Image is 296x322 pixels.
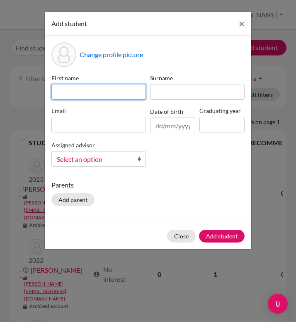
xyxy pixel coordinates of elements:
[150,74,245,82] label: Surname
[232,12,251,35] button: Close
[150,118,195,133] input: dd/mm/yyyy
[51,141,95,149] label: Assigned advisor
[150,107,183,116] label: Date of birth
[57,154,130,165] span: Select an option
[51,106,146,115] label: Email
[51,180,245,190] p: Parents
[167,230,196,243] button: Close
[199,230,245,243] button: Add student
[51,19,87,27] span: Add student
[51,42,76,67] div: Profile picture
[199,106,245,115] label: Graduating year
[51,193,95,206] button: Add parent
[268,294,288,314] div: Open Intercom Messenger
[239,17,245,29] span: ×
[51,74,146,82] label: First name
